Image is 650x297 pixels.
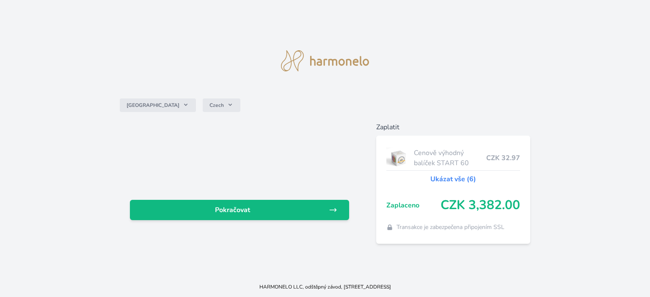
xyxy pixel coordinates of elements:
span: Transakce je zabezpečena připojením SSL [397,223,504,232]
span: CZK 3,382.00 [441,198,520,213]
span: Zaplaceno [386,200,441,210]
button: Czech [203,98,240,112]
span: [GEOGRAPHIC_DATA] [127,102,179,109]
a: Ukázat vše (6) [430,174,476,184]
span: CZK 32.97 [486,153,520,163]
span: Pokračovat [137,205,329,215]
a: Pokračovat [130,200,349,220]
h6: Zaplatit [376,122,530,132]
span: Czech [209,102,224,109]
img: logo.svg [281,50,369,71]
span: Cenově výhodný balíček START 60 [414,148,486,168]
img: start.jpg [386,147,410,169]
button: [GEOGRAPHIC_DATA] [120,98,196,112]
